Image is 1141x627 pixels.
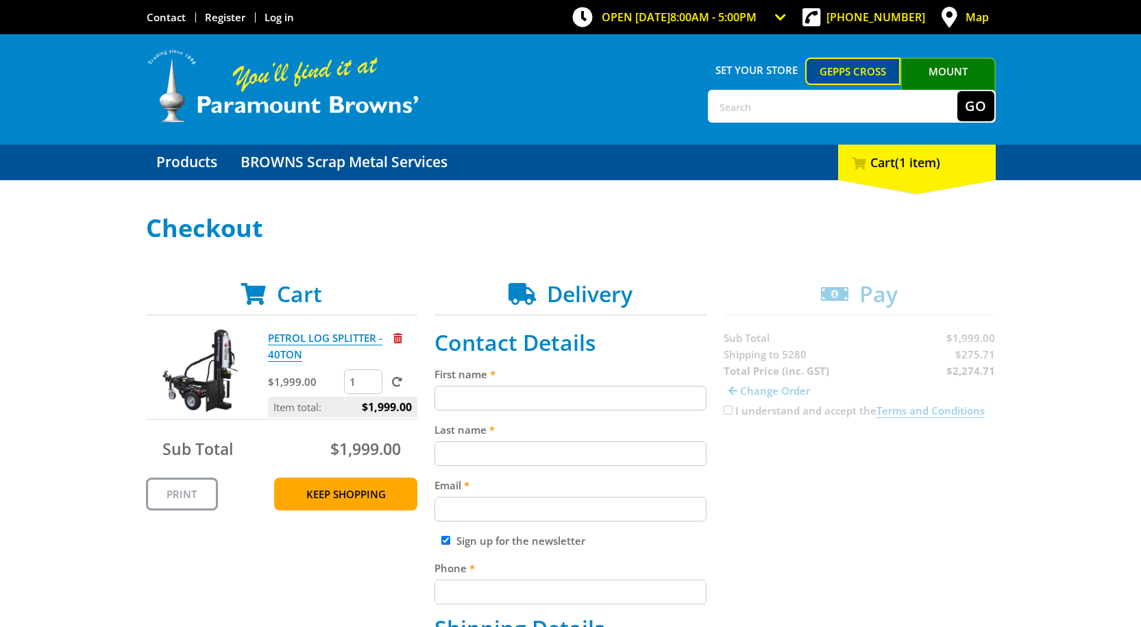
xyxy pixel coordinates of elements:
span: Cart [277,279,322,308]
span: Sub Total [162,438,233,460]
span: Set your store [708,58,806,82]
label: Last name [434,421,707,438]
label: Phone [434,560,707,576]
span: $1,999.00 [362,397,412,417]
span: $1,999.00 [330,438,401,460]
span: Delivery [547,279,633,308]
h2: Contact Details [434,330,707,356]
a: Mount [PERSON_NAME] [900,58,996,110]
h1: Checkout [146,214,996,242]
img: PETROL LOG SPLITTER - 40TON [159,330,241,412]
a: Go to the registration page [205,10,245,24]
span: OPEN [DATE] [602,10,757,25]
a: Go to the Contact page [147,10,186,24]
span: 8:00am - 5:00pm [670,10,757,25]
input: Please enter your email address. [434,497,707,521]
a: Go to the Products page [146,145,228,180]
label: First name [434,366,707,382]
img: Paramount Browns' [146,48,420,124]
a: Go to the BROWNS Scrap Metal Services page [230,145,458,180]
a: Print [146,478,218,511]
a: PETROL LOG SPLITTER - 40TON [268,331,382,362]
p: $1,999.00 [268,373,341,390]
a: Remove from cart [393,331,402,345]
a: Keep Shopping [274,478,417,511]
a: Log in [265,10,294,24]
input: Please enter your first name. [434,386,707,410]
input: Please enter your telephone number. [434,580,707,604]
span: (1 item) [895,154,940,171]
button: Go [957,91,994,121]
input: Please enter your last name. [434,441,707,466]
a: Gepps Cross [805,58,900,85]
div: Cart [838,145,996,180]
label: Sign up for the newsletter [456,534,585,548]
input: Search [709,91,957,121]
p: Item total: [268,397,417,417]
label: Email [434,477,707,493]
